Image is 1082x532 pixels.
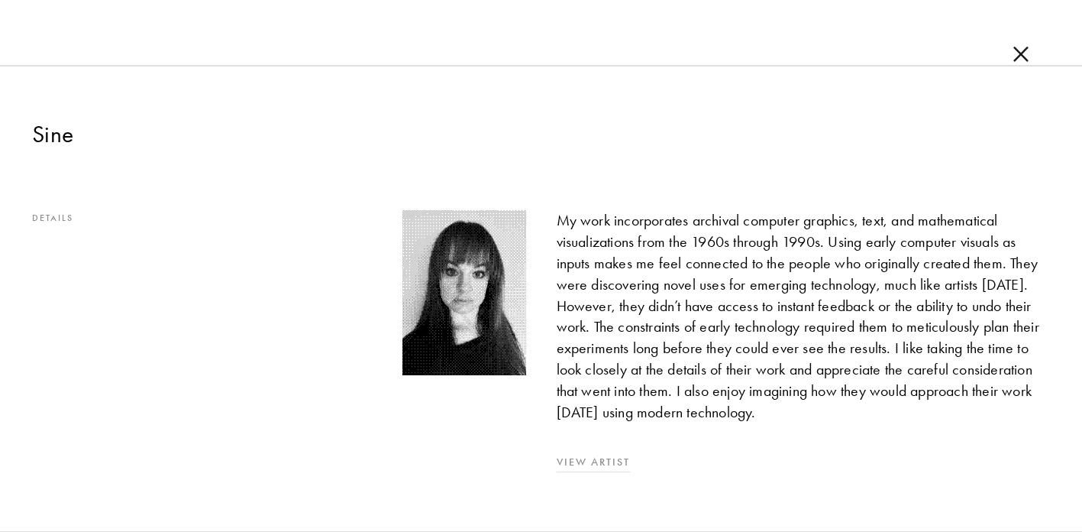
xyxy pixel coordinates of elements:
[32,210,73,227] p: Details
[1013,46,1029,63] img: cross.b43b024a.svg
[557,454,1051,471] a: View Artist
[402,210,526,375] img: Artist's profile picture
[557,210,1051,423] div: My work incorporates archival computer graphics, text, and mathematical visualizations from the 1...
[32,119,526,150] h2: Sine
